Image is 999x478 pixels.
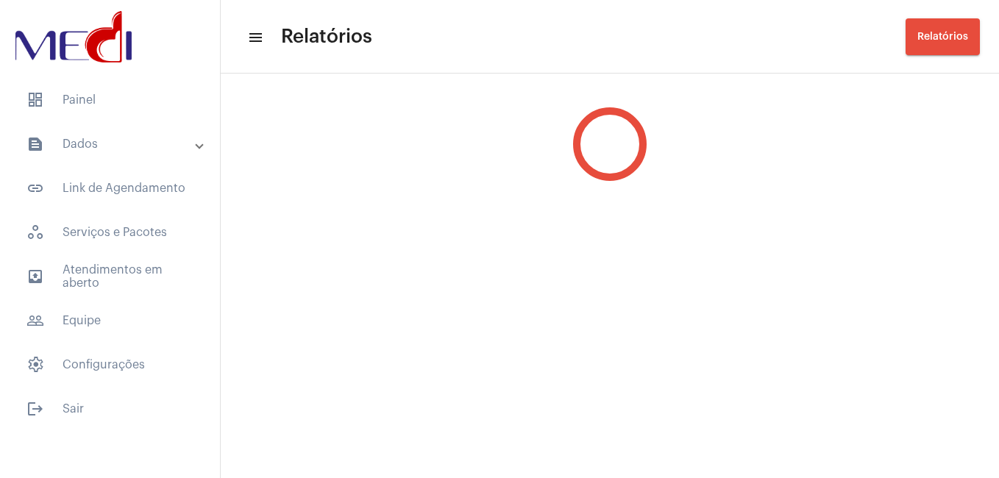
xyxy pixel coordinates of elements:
[281,25,372,49] span: Relatórios
[26,268,44,285] mat-icon: sidenav icon
[9,126,220,162] mat-expansion-panel-header: sidenav iconDados
[15,347,205,382] span: Configurações
[15,215,205,250] span: Serviços e Pacotes
[26,91,44,109] span: sidenav icon
[26,224,44,241] span: sidenav icon
[26,135,196,153] mat-panel-title: Dados
[15,391,205,427] span: Sair
[15,82,205,118] span: Painel
[15,259,205,294] span: Atendimentos em aberto
[247,29,262,46] mat-icon: sidenav icon
[12,7,135,66] img: d3a1b5fa-500b-b90f-5a1c-719c20e9830b.png
[15,171,205,206] span: Link de Agendamento
[26,179,44,197] mat-icon: sidenav icon
[26,356,44,374] span: sidenav icon
[26,400,44,418] mat-icon: sidenav icon
[26,135,44,153] mat-icon: sidenav icon
[15,303,205,338] span: Equipe
[917,32,968,42] span: Relatórios
[26,312,44,329] mat-icon: sidenav icon
[906,18,980,55] button: Relatórios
